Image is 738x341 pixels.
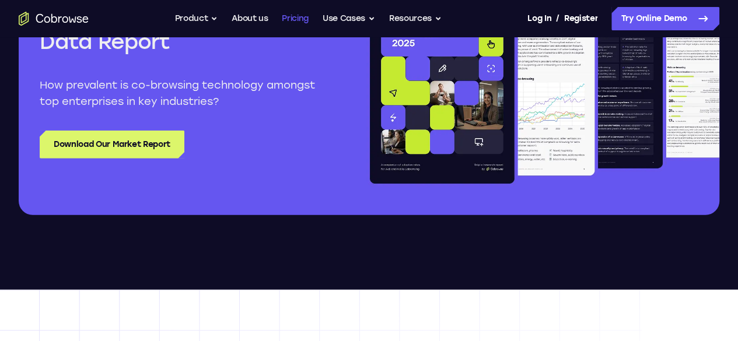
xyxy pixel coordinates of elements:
a: Pricing [282,7,309,30]
button: Product [175,7,218,30]
a: Log In [527,7,551,30]
a: Download Our Market Report [40,131,184,159]
a: Try Online Demo [611,7,719,30]
button: Resources [389,7,442,30]
a: Register [564,7,598,30]
p: How prevalent is co-browsing technology amongst top enterprises in key industries? [40,77,324,110]
span: / [556,12,559,26]
a: Go to the home page [19,12,89,26]
a: About us [232,7,268,30]
button: Use Cases [323,7,375,30]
